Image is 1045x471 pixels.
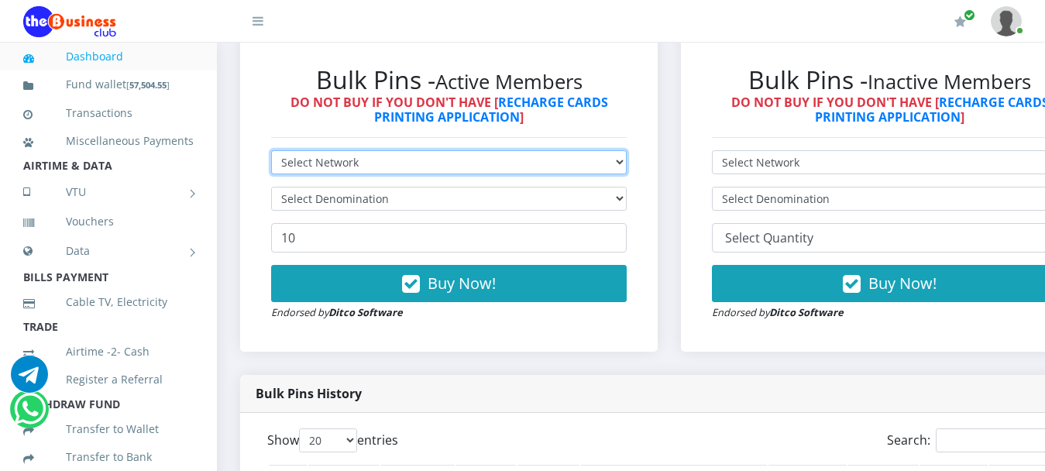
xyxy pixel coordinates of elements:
[23,362,194,397] a: Register a Referral
[868,68,1031,95] small: Inactive Members
[129,79,167,91] b: 57,504.55
[267,428,398,452] label: Show entries
[23,204,194,239] a: Vouchers
[328,305,403,319] strong: Ditco Software
[23,232,194,270] a: Data
[14,402,46,428] a: Chat for support
[23,95,194,131] a: Transactions
[126,79,170,91] small: [ ]
[290,94,608,125] strong: DO NOT BUY IF YOU DON'T HAVE [ ]
[23,39,194,74] a: Dashboard
[712,305,844,319] small: Endorsed by
[299,428,357,452] select: Showentries
[23,411,194,447] a: Transfer to Wallet
[954,15,966,28] i: Renew/Upgrade Subscription
[271,65,627,95] h2: Bulk Pins -
[23,284,194,320] a: Cable TV, Electricity
[256,385,362,402] strong: Bulk Pins History
[23,123,194,159] a: Miscellaneous Payments
[271,305,403,319] small: Endorsed by
[23,334,194,370] a: Airtime -2- Cash
[428,273,496,294] span: Buy Now!
[374,94,608,125] a: RECHARGE CARDS PRINTING APPLICATION
[991,6,1022,36] img: User
[23,67,194,103] a: Fund wallet[57,504.55]
[435,68,583,95] small: Active Members
[23,173,194,211] a: VTU
[23,6,116,37] img: Logo
[769,305,844,319] strong: Ditco Software
[271,265,627,302] button: Buy Now!
[271,223,627,253] input: Enter Quantity
[868,273,937,294] span: Buy Now!
[11,367,48,393] a: Chat for support
[964,9,975,21] span: Renew/Upgrade Subscription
